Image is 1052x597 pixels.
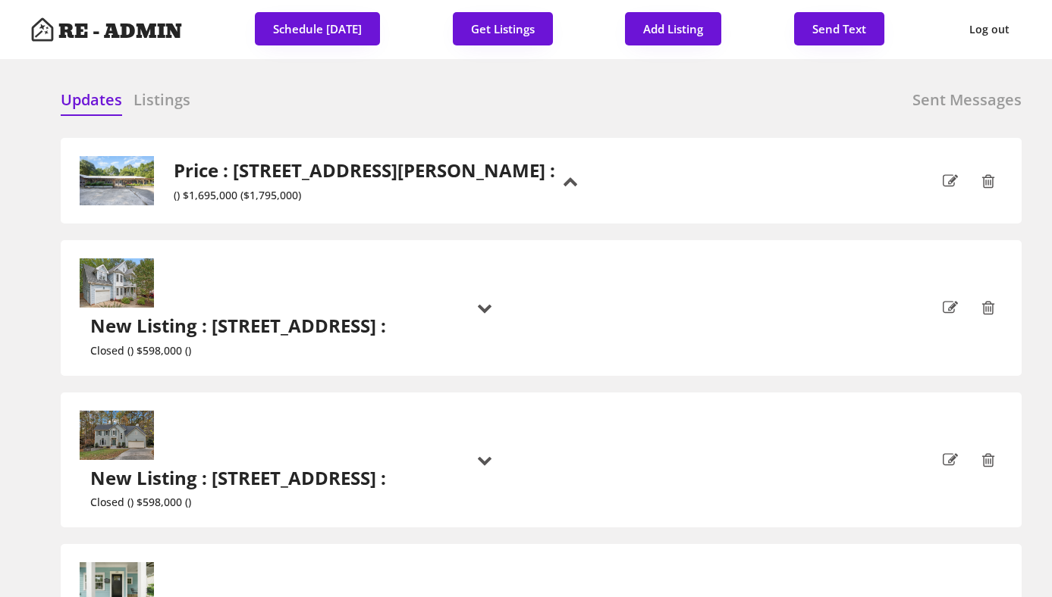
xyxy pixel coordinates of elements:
button: Schedule [DATE] [255,12,380,45]
h2: New Listing : [STREET_ADDRESS] : [90,315,391,337]
button: Log out [957,12,1022,47]
div: Closed () $598,000 () [90,496,391,509]
h2: Price : [STREET_ADDRESS][PERSON_NAME] : [174,160,555,182]
img: 20240905231728520481000000-o.jpg [79,258,155,308]
img: 20250522134628364911000000-o.jpg [79,156,155,205]
div: () $1,695,000 ($1,795,000) [174,189,555,202]
h6: Updates [61,89,122,111]
h6: Listings [133,89,190,111]
h4: RE - ADMIN [58,22,182,42]
h6: Sent Messages [912,89,1022,111]
img: Artboard%201%20copy%203.svg [30,17,55,42]
button: Send Text [794,12,884,45]
div: Closed () $598,000 () [90,345,391,358]
img: 20241107145433317487000000-o.jpg [79,411,155,460]
button: Add Listing [625,12,721,45]
button: Get Listings [453,12,553,45]
h2: New Listing : [STREET_ADDRESS] : [90,467,391,489]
